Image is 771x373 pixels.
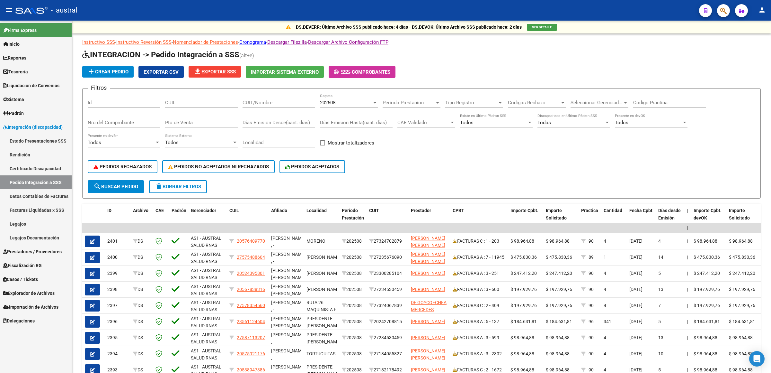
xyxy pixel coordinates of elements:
span: $ 98.964,88 [694,367,717,372]
datatable-header-cell: ID [105,204,130,232]
mat-icon: delete [155,182,163,190]
span: AS1 - AUSTRAL SALUD RNAS [191,252,221,264]
span: 89 [589,255,594,260]
span: 90 [589,303,594,308]
span: 4 [658,238,661,244]
span: 4 [604,271,606,276]
div: 27184055827 [369,350,406,358]
span: AS1 - AUSTRAL SALUD RNAS [191,268,221,280]
span: [PERSON_NAME] [PERSON_NAME] , - [271,268,306,288]
datatable-header-cell: Padrón [169,204,188,232]
span: INTEGRACION -> Pedido Integración a SSS [82,50,239,59]
div: DS [133,286,150,293]
span: [DATE] [629,287,642,292]
button: PEDIDOS ACEPTADOS [279,160,345,173]
datatable-header-cell: Prestador [408,204,450,232]
span: [DATE] [629,238,642,244]
span: AS1 - AUSTRAL SALUD RNAS [191,284,221,296]
div: 202508 [342,254,364,261]
div: 2399 [107,270,128,277]
span: [PERSON_NAME] [411,287,445,292]
div: 2394 [107,350,128,358]
div: DS [133,238,150,245]
span: $ 98.964,88 [729,351,753,356]
span: $ 197.929,76 [546,287,572,292]
div: 27234530459 [369,334,406,341]
span: 90 [589,351,594,356]
div: DS [133,270,150,277]
datatable-header-cell: Gerenciador [188,204,227,232]
div: DS [133,254,150,261]
span: [PERSON_NAME] , - [271,252,306,264]
span: $ 98.964,88 [694,238,717,244]
span: Exportar CSV [144,69,179,75]
span: [DATE] [629,367,642,372]
datatable-header-cell: CUIT [367,204,408,232]
span: [PERSON_NAME] [PERSON_NAME] [411,252,445,264]
span: 5 [658,271,661,276]
span: $ 98.964,88 [546,238,570,244]
span: $ 184.631,81 [694,319,720,324]
span: Reportes [3,54,26,61]
a: Descargar Filezilla [267,39,307,45]
span: Fecha Cpbt [629,208,652,213]
span: 14 [658,255,663,260]
span: [DATE] [629,271,642,276]
datatable-header-cell: Importe Cpbt. [508,204,543,232]
span: Todos [537,120,551,126]
span: $ 98.964,88 [546,335,570,340]
span: Importe Solicitado devOK [729,208,750,228]
div: 2400 [107,254,128,261]
span: $ 475.830,36 [510,255,537,260]
span: Comprobantes [352,69,390,75]
div: 202508 [342,318,364,325]
datatable-header-cell: CAE [153,204,169,232]
mat-icon: person [758,6,766,14]
span: $ 475.830,36 [694,255,720,260]
div: FACTURAS C : 2 - 409 [453,302,505,309]
span: Mostrar totalizadores [328,139,374,147]
span: 13 [658,287,663,292]
span: PEDIDOS RECHAZADOS [93,164,152,170]
span: 4 [604,238,606,244]
span: $ 98.964,88 [729,335,753,340]
span: 96 [589,319,594,324]
span: Todos [615,120,628,126]
span: Todos [165,140,179,145]
span: $ 197.929,76 [729,303,755,308]
span: $ 98.964,88 [546,367,570,372]
button: -Comprobantes [329,66,395,78]
span: 90 [589,335,594,340]
span: Crear Pedido [87,69,128,75]
button: VER DETALLE [527,24,557,31]
div: 202508 [342,238,364,245]
p: - - - - - [82,39,761,46]
span: 7 [658,303,661,308]
span: $ 197.929,76 [729,287,755,292]
div: DS [133,302,150,309]
span: $ 197.929,76 [510,303,537,308]
span: Liquidación de Convenios [3,82,59,89]
span: Importe Cpbt. [510,208,538,213]
span: Importe Solicitado [546,208,567,220]
span: Tesorería [3,68,28,75]
span: [PERSON_NAME] [306,287,341,292]
span: Sistema [3,96,24,103]
button: Borrar Filtros [149,180,207,193]
datatable-header-cell: Días desde Emisión [656,204,685,232]
span: 4 [604,351,606,356]
span: [PERSON_NAME] [411,367,445,372]
span: [DATE] [629,303,642,308]
datatable-header-cell: Fecha Cpbt [627,204,656,232]
span: [DATE] [629,335,642,340]
button: Exportar CSV [138,66,184,78]
a: Instructivo Reversión SSS [116,39,172,45]
span: CAE Validado [397,120,449,126]
button: Buscar Pedido [88,180,144,193]
span: 20524395801 [237,271,265,276]
span: 4 [604,303,606,308]
span: $ 247.412,20 [546,271,572,276]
